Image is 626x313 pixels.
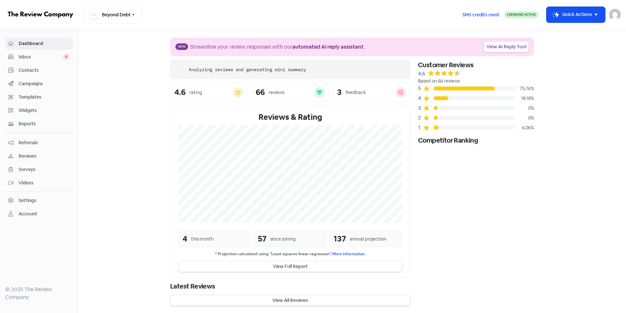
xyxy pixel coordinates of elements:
[256,88,265,96] div: 66
[418,124,423,132] div: 1
[19,211,37,217] div: Account
[346,89,366,96] div: feedback
[5,64,73,76] a: Contacts
[418,114,423,122] div: 2
[174,88,186,96] div: 4.6
[504,11,539,19] a: Sending Active
[418,60,534,70] div: Customer Reviews
[19,197,37,204] div: Settings
[183,233,187,245] div: 4
[63,54,70,60] span: 0
[5,118,73,130] a: Reports
[19,40,70,47] span: Dashboard
[19,153,70,160] span: Reviews
[19,107,70,114] span: Widgets
[251,83,329,102] a: 66reviews
[418,135,534,145] div: Competitor Ranking
[418,94,423,102] div: 4
[19,80,70,87] span: Campaigns
[19,180,70,186] span: Videos
[418,104,423,112] div: 3
[190,43,365,51] div: Streamline your review responses with our .
[337,88,342,96] div: 3
[457,11,504,18] a: SMS credits used
[514,85,534,92] div: 75.76%
[484,41,529,52] a: View AI Reply Tool
[350,236,386,243] div: annual projection
[418,85,423,92] div: 5
[332,251,365,257] a: More information.
[19,94,70,101] span: Templates
[5,51,73,63] a: Inbox 0
[5,78,73,90] a: Campaigns
[19,166,70,173] span: Surveys
[514,95,534,102] div: 18.18%
[19,54,63,60] span: Inbox
[170,281,410,291] div: Latest Reviews
[83,6,142,23] button: Beyond Debt
[170,295,410,306] button: View All Reviews
[191,236,214,243] div: this month
[269,89,284,96] div: reviews
[5,164,73,176] a: Surveys
[19,139,70,146] span: Referrals
[514,105,534,112] div: 0%
[178,261,402,272] button: View Full Report
[5,177,73,189] a: Videos
[546,7,605,23] button: Quick Actions
[5,195,73,207] a: Settings
[5,150,73,162] a: Reviews
[189,89,202,96] div: rating
[178,251,402,257] small: * Projection calculated using "Least squares linear regression".
[418,78,534,85] div: Based on 66 reviews
[170,83,247,102] a: 4.6rating
[5,137,73,149] a: Referrals
[514,124,534,131] div: 6.06%
[19,67,70,74] span: Contacts
[5,286,73,301] div: © 2025 The Review Company
[178,111,402,123] div: Reviews & Rating
[19,120,70,127] span: Reports
[5,91,73,103] a: Templates
[5,208,73,220] a: Account
[462,11,499,18] span: SMS credits used
[292,43,364,50] b: automated AI reply assistant
[270,236,296,243] div: since joining
[175,43,188,50] span: New
[189,66,306,73] div: Analyzing reviews and generating mini summary
[514,115,534,121] div: 0%
[334,233,346,245] div: 137
[333,83,410,102] a: 3feedback
[509,12,536,17] span: Sending Active
[5,38,73,50] a: Dashboard
[609,9,621,21] img: User
[258,233,266,245] div: 57
[5,104,73,117] a: Widgets
[418,70,425,78] div: 4.6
